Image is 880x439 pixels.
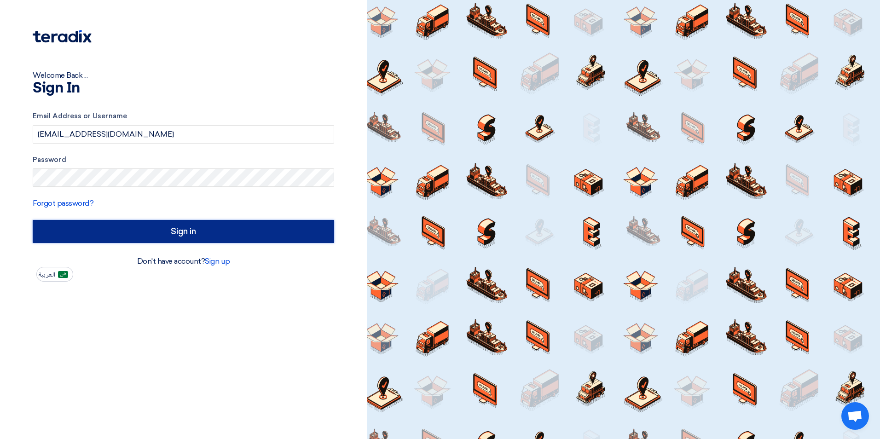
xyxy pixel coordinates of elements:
input: Sign in [33,220,334,243]
span: العربية [39,271,55,278]
h1: Sign In [33,81,334,96]
div: Welcome Back ... [33,70,334,81]
button: العربية [36,267,73,282]
input: Enter your business email or username [33,125,334,144]
label: Email Address or Username [33,111,334,121]
div: Open chat [841,402,869,430]
a: Sign up [205,257,230,266]
img: Teradix logo [33,30,92,43]
img: ar-AR.png [58,271,68,278]
a: Forgot password? [33,199,93,208]
label: Password [33,155,334,165]
div: Don't have account? [33,256,334,267]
